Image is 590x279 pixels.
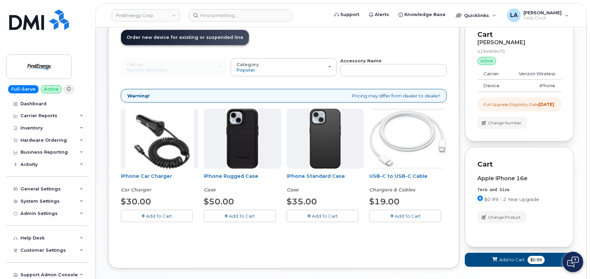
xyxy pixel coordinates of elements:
[287,197,317,206] span: $35.00
[502,9,574,22] div: Lanette Aparicio
[340,11,359,18] span: Support
[340,58,382,63] strong: Accessory Name
[369,173,447,193] div: USB-C to USB-C Cable
[484,102,554,107] div: Full Upgrade Eligibility Date
[127,93,149,99] strong: Warning!
[538,102,554,107] strong: [DATE]
[508,80,561,92] td: iPhone
[465,253,574,267] button: Add to Cart $0.99
[488,214,521,220] span: Change Product
[488,120,521,126] span: Change Number
[477,57,496,65] div: active
[287,210,359,222] button: Add To Cart
[287,187,299,193] em: Case
[312,213,338,219] span: Add To Cart
[510,11,518,19] span: LA
[394,8,450,21] a: Knowledge Base
[310,109,341,169] img: Symmetry.jpg
[121,187,151,193] em: Car Charger
[121,210,193,222] button: Add To Cart
[395,213,421,219] span: Add To Cart
[369,187,415,193] em: Chargers & Cables
[508,68,561,80] td: Verizon Wireless
[204,210,276,222] button: Add To Cart
[229,213,255,219] span: Add To Cart
[477,187,561,193] div: Term and Size
[375,11,389,18] span: Alerts
[121,89,447,103] div: Pricing may differ from dealer to dealer!
[112,9,180,21] a: FirstEnergy Corp
[204,187,216,193] em: Case
[484,197,539,202] span: $0.99 - 2 Year Upgrade
[523,10,562,15] span: [PERSON_NAME]
[204,197,234,206] span: $50.00
[477,159,561,169] p: Cart
[121,173,172,179] a: iPhone Car Charger
[287,173,364,193] div: iPhone Standard Case
[204,173,258,179] a: iPhone Rugged Case
[121,173,198,193] div: iPhone Car Charger
[330,8,364,21] a: Support
[204,173,281,193] div: iPhone Rugged Case
[287,173,345,179] a: iPhone Standard Case
[369,197,400,206] span: $19.00
[369,173,428,179] a: USB-C to USB-C Cable
[451,9,501,22] div: Quicklinks
[499,257,525,263] span: Add to Cart
[127,35,243,40] span: Order new device for existing or suspended line
[477,211,527,223] button: Change Product
[477,117,527,129] button: Change Number
[477,30,561,40] p: Cart
[477,40,561,46] div: [PERSON_NAME]
[226,109,259,169] img: Defender.jpg
[528,256,545,264] span: $0.99
[236,62,259,67] span: Category
[477,196,483,201] input: $0.99 - 2 Year Upgrade
[125,109,194,169] img: iphonesecg.jpg
[146,213,172,219] span: Add To Cart
[477,175,561,182] div: Apple iPhone 16e
[464,13,489,18] span: Quicklinks
[231,58,337,76] button: Category Popular
[477,68,508,80] td: Carrier
[404,11,446,18] span: Knowledge Base
[567,257,579,267] img: Open chat
[369,110,447,168] img: USB-C.jpg
[236,67,255,73] span: Popular
[369,210,441,222] button: Add To Cart
[121,197,151,206] span: $30.00
[523,15,562,21] span: Help Desk
[189,9,292,21] input: Find something...
[477,80,508,92] td: Device
[477,48,561,54] div: 4194669470
[364,8,394,21] a: Alerts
